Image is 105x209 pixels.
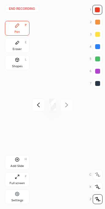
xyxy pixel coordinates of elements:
div: 5 [90,54,103,64]
div: 6 [90,66,103,76]
div: 7 [90,79,103,88]
div: P [25,24,27,27]
div: Full screen [10,182,25,185]
div: 2 [90,17,103,27]
div: L [25,58,27,61]
div: 4 [90,42,103,52]
div: 3 [90,29,103,39]
div: 1 [90,5,102,15]
div: Add Slide [10,164,24,168]
button: End recording [5,5,39,12]
div: Eraser [13,48,22,51]
div: Shapes [12,65,22,68]
div: Z [90,194,103,204]
div: C [89,170,103,180]
div: Settings [11,199,23,202]
div: E [25,41,27,44]
div: F [25,175,27,178]
div: H [25,158,27,161]
div: Pen [14,30,20,33]
div: X [89,182,103,192]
